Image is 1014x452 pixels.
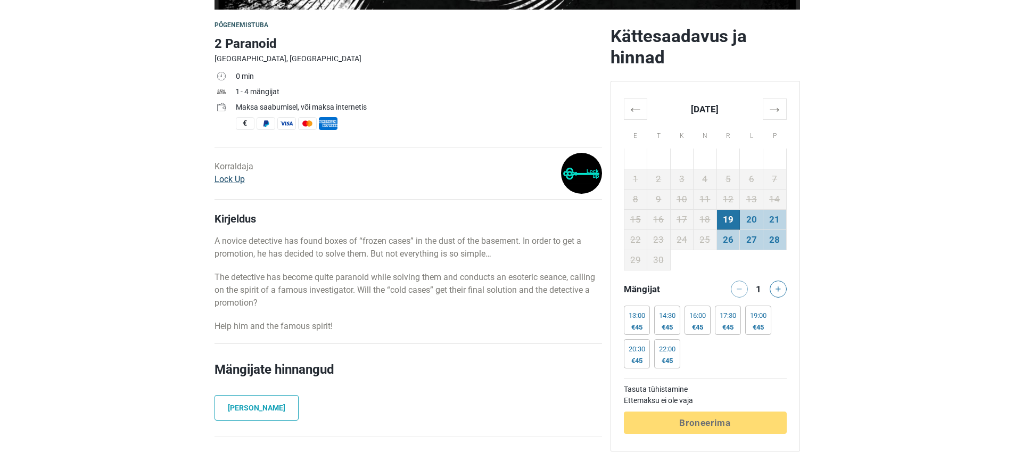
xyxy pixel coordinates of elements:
[298,117,317,130] span: MasterCard
[647,119,671,149] th: T
[659,323,675,332] div: €45
[720,323,736,332] div: €45
[740,189,763,209] td: 13
[624,250,647,270] td: 29
[611,26,800,68] h2: Kättesaadavus ja hinnad
[670,119,694,149] th: K
[670,189,694,209] td: 10
[624,229,647,250] td: 22
[624,119,647,149] th: E
[750,323,766,332] div: €45
[763,229,786,250] td: 28
[670,209,694,229] td: 17
[620,281,705,298] div: Mängijat
[624,384,787,395] td: Tasuta tühistamine
[752,281,765,295] div: 1
[689,311,706,320] div: 16:00
[763,189,786,209] td: 14
[215,174,245,184] a: Lock Up
[215,235,602,260] p: A novice detective has found boxes of “frozen cases” in the dust of the basement. In order to get...
[647,209,671,229] td: 16
[716,119,740,149] th: R
[694,229,717,250] td: 25
[740,229,763,250] td: 27
[716,209,740,229] td: 19
[647,169,671,189] td: 2
[215,271,602,309] p: The detective has become quite paranoid while solving them and conducts an esoteric seance, calli...
[670,169,694,189] td: 3
[763,169,786,189] td: 7
[720,311,736,320] div: 17:30
[624,169,647,189] td: 1
[740,119,763,149] th: L
[236,85,602,101] td: 1 - 4 mängijat
[750,311,766,320] div: 19:00
[659,357,675,365] div: €45
[629,311,645,320] div: 13:00
[319,117,337,130] span: American Express
[629,357,645,365] div: €45
[763,119,786,149] th: P
[215,360,602,395] h2: Mängijate hinnangud
[716,169,740,189] td: 5
[629,323,645,332] div: €45
[647,98,763,119] th: [DATE]
[670,229,694,250] td: 24
[236,102,602,113] div: Maksa saabumisel, või maksa internetis
[215,53,602,64] div: [GEOGRAPHIC_DATA], [GEOGRAPHIC_DATA]
[716,229,740,250] td: 26
[215,395,299,421] a: [PERSON_NAME]
[763,209,786,229] td: 21
[694,189,717,209] td: 11
[694,119,717,149] th: N
[215,212,602,225] h4: Kirjeldus
[215,160,253,186] div: Korraldaja
[257,117,275,130] span: PayPal
[694,209,717,229] td: 18
[629,345,645,354] div: 20:30
[561,153,602,194] img: 38af86134b65d0f1l.png
[740,209,763,229] td: 20
[236,70,602,85] td: 0 min
[647,250,671,270] td: 30
[215,320,602,333] p: Help him and the famous spirit!
[215,34,602,53] h1: 2 Paranoid
[659,311,675,320] div: 14:30
[624,395,787,406] td: Ettemaksu ei ole vaja
[624,98,647,119] th: ←
[236,117,254,130] span: Sularaha
[215,21,269,29] span: Põgenemistuba
[277,117,296,130] span: Visa
[624,189,647,209] td: 8
[647,189,671,209] td: 9
[647,229,671,250] td: 23
[659,345,675,354] div: 22:00
[740,169,763,189] td: 6
[689,323,706,332] div: €45
[763,98,786,119] th: →
[694,169,717,189] td: 4
[716,189,740,209] td: 12
[624,209,647,229] td: 15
